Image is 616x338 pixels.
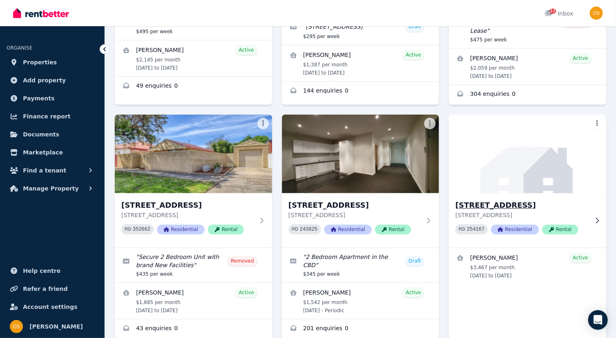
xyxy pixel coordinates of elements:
[282,17,439,45] a: Edit listing: 6/5 Summerlea Grove, HAWTHORN Vic 3122
[449,48,606,84] a: View details for Felix McNamara
[7,45,32,51] span: ORGANISE
[7,263,98,279] a: Help centre
[282,114,439,193] img: 49A High Street, Shepparton
[7,180,98,197] button: Manage Property
[23,147,63,157] span: Marketplace
[115,114,272,193] img: 47 St Georges Rd, Shepparton
[7,72,98,88] a: Add property
[300,227,318,232] code: 243825
[125,227,131,231] small: PID
[375,225,411,234] span: Rental
[23,284,68,294] span: Refer a friend
[7,144,98,161] a: Marketplace
[133,227,150,232] code: 352662
[545,9,573,18] div: Inbox
[449,85,606,104] a: Enquiries for 30/3-25 Hanover Street, Fitzroy
[289,211,421,219] p: [STREET_ADDRESS]
[282,283,439,319] a: View details for Adrian Horne
[591,118,603,129] button: More options
[23,57,57,67] span: Properties
[491,225,539,234] span: Residential
[449,114,606,247] a: 303/98 River Esplanade, Docklands[STREET_ADDRESS][STREET_ADDRESS]PID 254167ResidentialRental
[23,111,70,121] span: Finance report
[449,248,606,284] a: View details for Edward Burns
[23,93,55,103] span: Payments
[445,112,610,195] img: 303/98 River Esplanade, Docklands
[7,162,98,179] button: Find a tenant
[292,227,298,231] small: PID
[7,108,98,125] a: Finance report
[455,211,588,219] p: [STREET_ADDRESS]
[115,77,272,96] a: Enquiries for 6/3 Hanover St, Fitzroy
[590,7,603,20] img: Donna Stone
[449,5,606,48] a: Edit listing: FULLY FURNISHED STUDIO with 1 CAR SPACE – 12 month Lease
[289,200,421,211] h3: [STREET_ADDRESS]
[10,320,23,333] img: Donna Stone
[23,184,79,193] span: Manage Property
[550,9,556,14] span: 22
[13,7,69,19] img: RentBetter
[115,248,272,282] a: Edit listing: Secure 2 Bedroom Unit with brand New Facilities
[282,114,439,247] a: 49A High Street, Shepparton[STREET_ADDRESS][STREET_ADDRESS]PID 243825ResidentialRental
[282,82,439,101] a: Enquiries for 6/5 Summerlea Gve, Hawthorn
[115,40,272,76] a: View details for Pemo Theodore
[23,166,66,175] span: Find a tenant
[23,266,61,276] span: Help centre
[282,248,439,282] a: Edit listing: 2 Bedroom Apartment in the CBD
[115,114,272,247] a: 47 St Georges Rd, Shepparton[STREET_ADDRESS][STREET_ADDRESS]PID 352662ResidentialRental
[282,45,439,81] a: View details for Billy Indiarto
[7,54,98,70] a: Properties
[7,126,98,143] a: Documents
[115,283,272,319] a: View details for Sharon Thompson
[424,118,436,129] button: More options
[121,211,254,219] p: [STREET_ADDRESS]
[30,322,83,331] span: [PERSON_NAME]
[23,129,59,139] span: Documents
[459,227,465,231] small: PID
[157,225,205,234] span: Residential
[455,200,588,211] h3: [STREET_ADDRESS]
[121,200,254,211] h3: [STREET_ADDRESS]
[7,90,98,107] a: Payments
[588,310,608,330] div: Open Intercom Messenger
[7,281,98,297] a: Refer a friend
[7,299,98,315] a: Account settings
[467,227,484,232] code: 254167
[23,302,77,312] span: Account settings
[324,225,372,234] span: Residential
[208,225,244,234] span: Rental
[542,225,578,234] span: Rental
[257,118,269,129] button: More options
[23,75,66,85] span: Add property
